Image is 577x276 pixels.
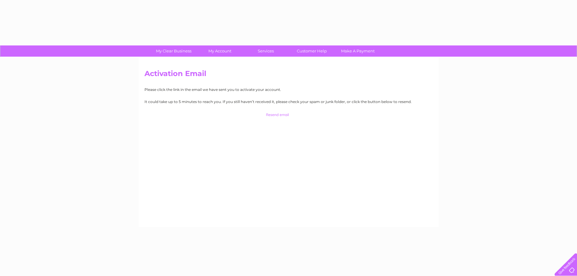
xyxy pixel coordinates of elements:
a: My Account [195,45,245,57]
p: It could take up to 5 minutes to reach you. If you still haven’t received it, please check your s... [144,99,433,105]
h2: Activation Email [144,69,433,81]
a: My Clear Business [149,45,199,57]
p: Please click the link in the email we have sent you to activate your account. [144,87,433,92]
a: Make A Payment [333,45,383,57]
a: Services [241,45,291,57]
a: Customer Help [287,45,337,57]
